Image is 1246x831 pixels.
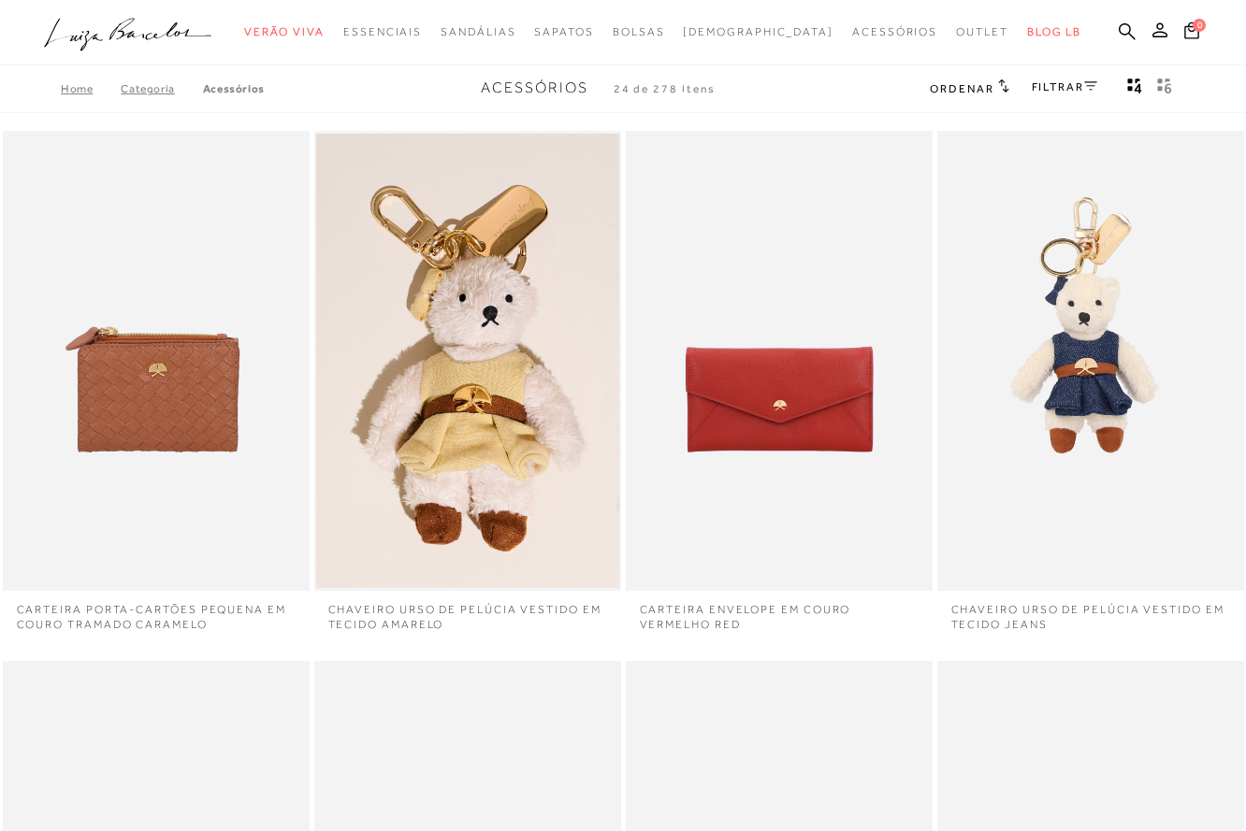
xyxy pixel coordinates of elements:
a: Categoria [121,82,202,95]
a: Home [61,82,121,95]
span: Ordenar [930,82,993,95]
span: Sandálias [441,25,515,38]
button: Mostrar 4 produtos por linha [1122,77,1148,101]
a: noSubCategoriesText [534,15,593,50]
button: gridText6Desc [1152,77,1178,101]
a: FILTRAR [1032,80,1097,93]
a: noSubCategoriesText [956,15,1008,50]
a: CHAVEIRO URSO DE PELÚCIA VESTIDO EM TECIDO JEANS CHAVEIRO URSO DE PELÚCIA VESTIDO EM TECIDO JEANS [939,134,1242,588]
a: CARTEIRA ENVELOPE EM COURO VERMELHO RED [626,591,933,634]
a: BLOG LB [1027,15,1081,50]
a: noSubCategoriesText [441,15,515,50]
a: CARTEIRA PORTA-CARTÕES PEQUENA EM COURO TRAMADO CARAMELO CARTEIRA PORTA-CARTÕES PEQUENA EM COURO ... [5,134,308,588]
span: Verão Viva [244,25,325,38]
span: Outlet [956,25,1008,38]
span: Essenciais [343,25,422,38]
a: noSubCategoriesText [244,15,325,50]
button: 0 [1179,21,1205,46]
span: 24 de 278 itens [614,82,717,95]
span: Sapatos [534,25,593,38]
span: Bolsas [613,25,665,38]
a: CHAVEIRO URSO DE PELÚCIA VESTIDO EM TECIDO JEANS [937,591,1244,634]
span: BLOG LB [1027,25,1081,38]
a: CHAVEIRO URSO DE PELÚCIA VESTIDO EM TECIDO AMARELO CHAVEIRO URSO DE PELÚCIA VESTIDO EM TECIDO AMA... [316,134,619,588]
img: CARTEIRA ENVELOPE EM COURO VERMELHO RED [628,134,931,588]
a: noSubCategoriesText [343,15,422,50]
img: CHAVEIRO URSO DE PELÚCIA VESTIDO EM TECIDO JEANS [939,134,1242,588]
a: noSubCategoriesText [683,15,833,50]
span: [DEMOGRAPHIC_DATA] [683,25,833,38]
a: CARTEIRA PORTA-CARTÕES PEQUENA EM COURO TRAMADO CARAMELO [3,591,310,634]
img: CARTEIRA PORTA-CARTÕES PEQUENA EM COURO TRAMADO CARAMELO [5,134,308,588]
a: noSubCategoriesText [852,15,937,50]
span: 0 [1193,19,1206,32]
a: Acessórios [203,82,265,95]
img: CHAVEIRO URSO DE PELÚCIA VESTIDO EM TECIDO AMARELO [316,134,619,588]
a: CHAVEIRO URSO DE PELÚCIA VESTIDO EM TECIDO AMARELO [314,591,621,634]
a: CARTEIRA ENVELOPE EM COURO VERMELHO RED CARTEIRA ENVELOPE EM COURO VERMELHO RED [628,134,931,588]
span: Acessórios [481,79,588,96]
a: noSubCategoriesText [613,15,665,50]
span: Acessórios [852,25,937,38]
